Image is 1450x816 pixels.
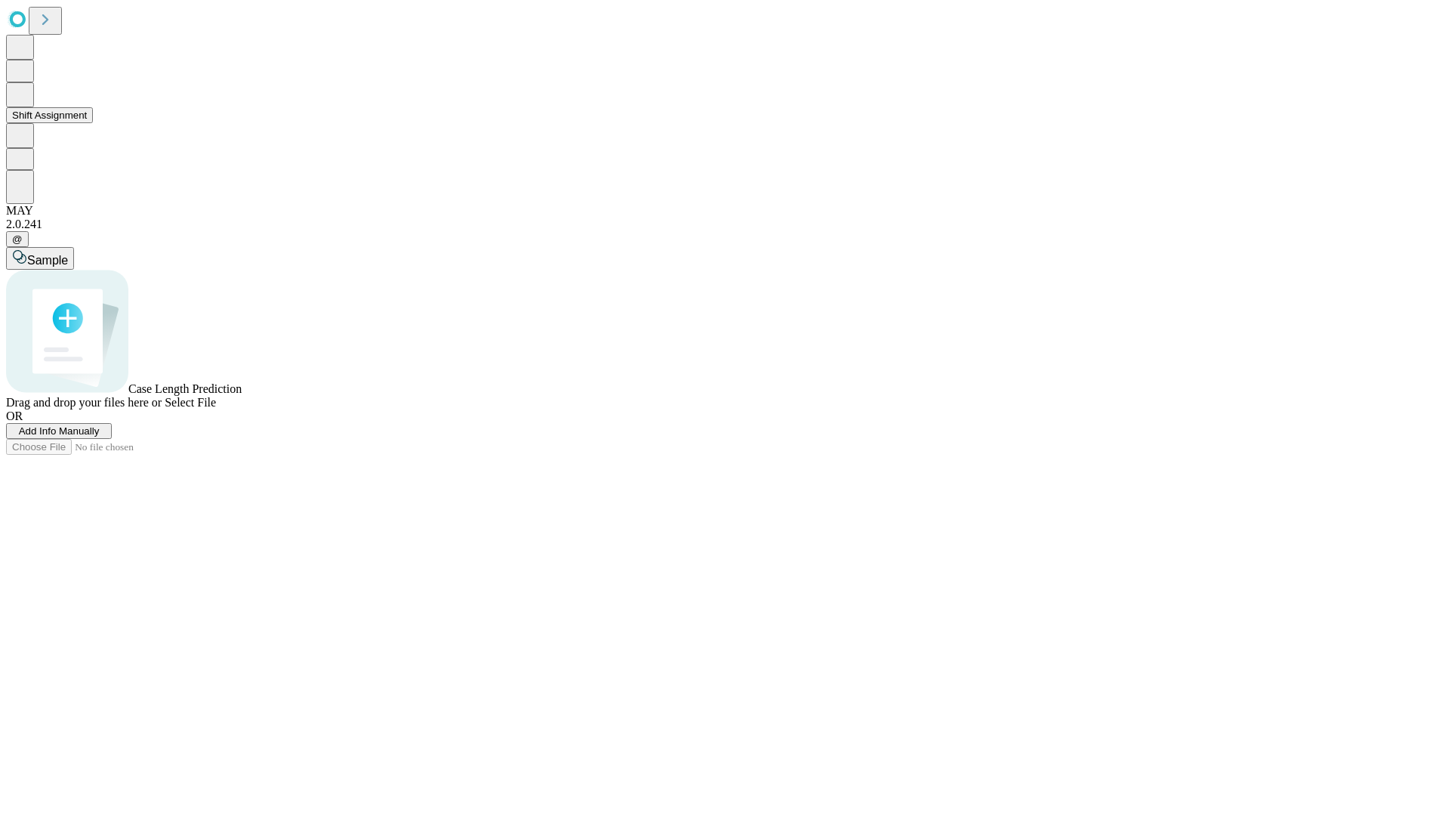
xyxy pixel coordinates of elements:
[12,233,23,245] span: @
[6,396,162,409] span: Drag and drop your files here or
[27,254,68,267] span: Sample
[6,204,1444,218] div: MAY
[6,410,23,422] span: OR
[6,218,1444,231] div: 2.0.241
[19,425,100,437] span: Add Info Manually
[6,247,74,270] button: Sample
[128,382,242,395] span: Case Length Prediction
[6,423,112,439] button: Add Info Manually
[165,396,216,409] span: Select File
[6,231,29,247] button: @
[6,107,93,123] button: Shift Assignment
